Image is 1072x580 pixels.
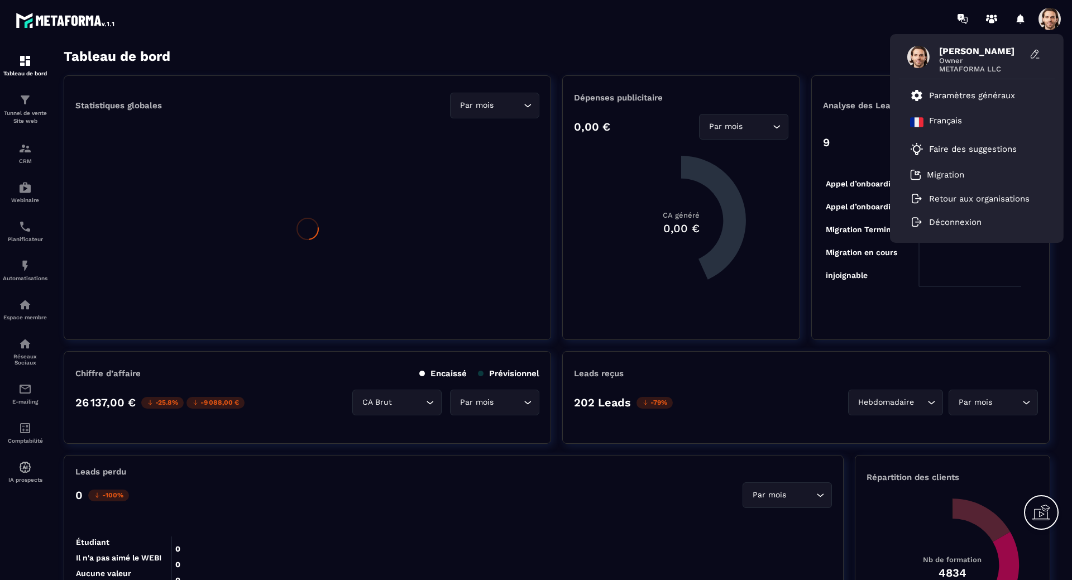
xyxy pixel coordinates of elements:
[939,56,1023,65] span: Owner
[3,329,47,374] a: social-networksocial-networkRéseaux Sociaux
[826,179,914,189] tspan: Appel d’onboarding p...
[419,368,467,378] p: Encaissé
[18,382,32,396] img: email
[745,121,770,133] input: Search for option
[75,368,141,378] p: Chiffre d’affaire
[394,396,423,409] input: Search for option
[3,314,47,320] p: Espace membre
[18,220,32,233] img: scheduler
[360,396,394,409] span: CA Brut
[826,202,907,212] tspan: Appel d’onboarding...
[18,461,32,474] img: automations
[910,89,1015,102] a: Paramètres généraux
[3,399,47,405] p: E-mailing
[939,46,1023,56] span: [PERSON_NAME]
[3,133,47,172] a: formationformationCRM
[3,275,47,281] p: Automatisations
[929,194,1030,204] p: Retour aux organisations
[949,390,1038,415] div: Search for option
[3,374,47,413] a: emailemailE-mailing
[3,197,47,203] p: Webinaire
[88,490,129,501] p: -100%
[788,489,813,501] input: Search for option
[64,49,170,64] h3: Tableau de bord
[75,488,83,502] p: 0
[826,225,900,234] tspan: Migration Terminée
[823,136,830,149] p: 9
[994,396,1020,409] input: Search for option
[141,397,184,409] p: -25.8%
[929,116,962,129] p: Français
[76,538,109,547] tspan: Étudiant
[855,396,916,409] span: Hebdomadaire
[3,353,47,366] p: Réseaux Sociaux
[927,170,964,180] p: Migration
[75,100,162,111] p: Statistiques globales
[18,54,32,68] img: formation
[457,99,496,112] span: Par mois
[910,194,1030,204] a: Retour aux organisations
[916,396,925,409] input: Search for option
[574,368,624,378] p: Leads reçus
[3,290,47,329] a: automationsautomationsEspace membre
[75,396,136,409] p: 26 137,00 €
[848,390,943,415] div: Search for option
[750,489,788,501] span: Par mois
[352,390,442,415] div: Search for option
[3,46,47,85] a: formationformationTableau de bord
[76,569,131,578] tspan: Aucune valeur
[450,93,539,118] div: Search for option
[574,120,610,133] p: 0,00 €
[3,172,47,212] a: automationsautomationsWebinaire
[929,217,982,227] p: Déconnexion
[574,93,788,103] p: Dépenses publicitaire
[186,397,245,409] p: -9 088,00 €
[823,100,931,111] p: Analyse des Leads
[496,396,521,409] input: Search for option
[574,396,631,409] p: 202 Leads
[3,85,47,133] a: formationformationTunnel de vente Site web
[3,212,47,251] a: schedulerschedulerPlanificateur
[3,251,47,290] a: automationsautomationsAutomatisations
[457,396,496,409] span: Par mois
[743,482,832,508] div: Search for option
[3,158,47,164] p: CRM
[18,298,32,311] img: automations
[826,271,868,280] tspan: injoignable
[18,181,32,194] img: automations
[3,109,47,125] p: Tunnel de vente Site web
[939,65,1023,73] span: METAFORMA LLC
[929,90,1015,100] p: Paramètres généraux
[3,477,47,483] p: IA prospects
[18,337,32,351] img: social-network
[18,93,32,107] img: formation
[18,421,32,435] img: accountant
[706,121,745,133] span: Par mois
[910,142,1030,156] a: Faire des suggestions
[929,144,1017,154] p: Faire des suggestions
[3,70,47,76] p: Tableau de bord
[478,368,539,378] p: Prévisionnel
[826,248,897,257] tspan: Migration en cours
[956,396,994,409] span: Par mois
[3,438,47,444] p: Comptabilité
[76,553,161,562] tspan: Il n'a pas aimé le WEBI
[636,397,673,409] p: -79%
[910,169,964,180] a: Migration
[18,142,32,155] img: formation
[18,259,32,272] img: automations
[75,467,126,477] p: Leads perdu
[699,114,788,140] div: Search for option
[3,236,47,242] p: Planificateur
[450,390,539,415] div: Search for option
[496,99,521,112] input: Search for option
[867,472,1038,482] p: Répartition des clients
[3,413,47,452] a: accountantaccountantComptabilité
[16,10,116,30] img: logo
